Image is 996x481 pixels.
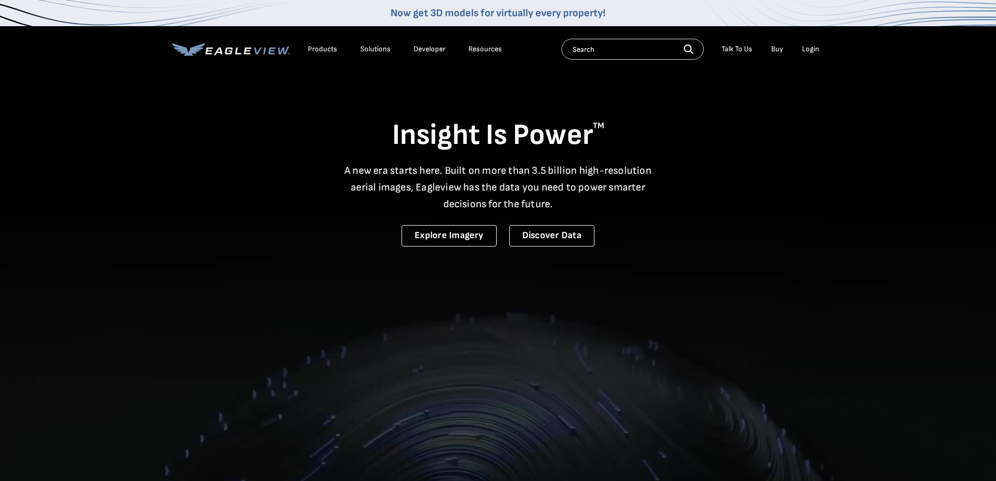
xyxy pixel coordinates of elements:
a: Discover Data [509,225,594,247]
div: Resources [468,44,502,54]
p: A new era starts here. Built on more than 3.5 billion high-resolution aerial images, Eagleview ha... [338,162,658,212]
input: Search [562,39,704,60]
div: Products [308,44,337,54]
h1: Insight Is Power [172,117,825,154]
sup: TM [593,121,604,131]
a: Buy [771,44,783,54]
a: Developer [414,44,445,54]
div: Login [802,44,819,54]
div: Talk To Us [722,44,752,54]
a: Now get 3D models for virtually every property! [391,7,605,19]
a: Explore Imagery [402,225,497,247]
div: Solutions [360,44,391,54]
